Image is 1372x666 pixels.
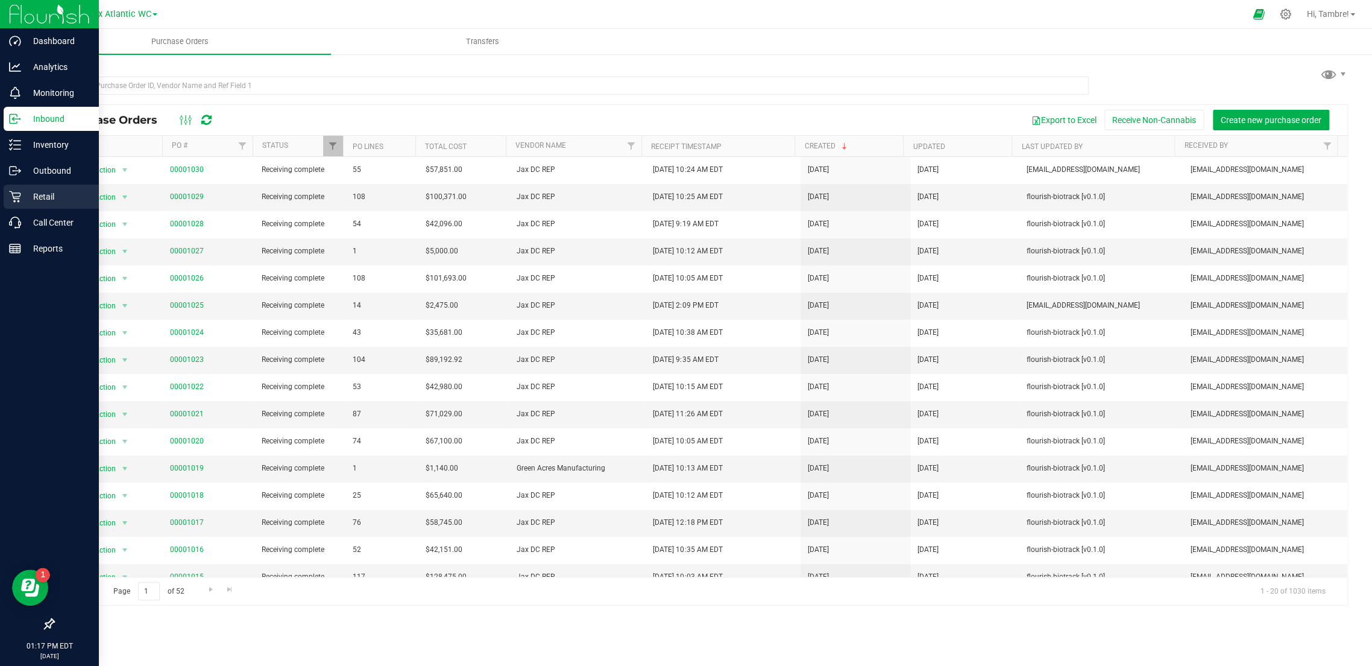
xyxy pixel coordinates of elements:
span: 52 [353,544,411,556]
a: Filter [621,136,641,156]
span: Jax DC REP [517,490,639,501]
span: Action [84,542,117,559]
span: Jax Atlantic WC [89,9,151,19]
a: 00001028 [170,220,204,228]
span: Action [84,297,117,314]
span: select [118,297,133,314]
iframe: Resource center unread badge [36,568,50,582]
div: Actions [63,142,157,151]
span: 1 [353,246,411,257]
a: Transfers [331,29,633,54]
p: [DATE] [5,652,93,661]
a: 00001019 [170,464,204,472]
a: 00001021 [170,410,204,418]
p: Dashboard [21,34,93,48]
span: [DATE] 10:05 AM EDT [653,273,722,284]
span: select [118,406,133,423]
a: Filter [323,136,343,156]
span: flourish-biotrack [v0.1.0] [1027,463,1176,474]
span: 87 [353,408,411,420]
span: Action [84,243,117,260]
span: $1,140.00 [425,463,458,474]
span: flourish-biotrack [v0.1.0] [1027,544,1176,556]
span: Jax DC REP [517,327,639,338]
span: Action [84,515,117,531]
span: flourish-biotrack [v0.1.0] [1027,218,1176,230]
span: 108 [353,191,411,203]
span: [DATE] 10:13 AM EDT [653,463,722,474]
span: Jax DC REP [517,273,639,284]
span: select [118,352,133,369]
span: flourish-biotrack [v0.1.0] [1027,191,1176,203]
a: 00001022 [170,382,204,391]
span: [DATE] 10:05 AM EDT [653,436,722,447]
span: [DATE] [808,463,829,474]
span: $100,371.00 [425,191,466,203]
a: 00001023 [170,355,204,364]
a: Status [262,141,288,150]
span: [DATE] [917,218,939,230]
span: flourish-biotrack [v0.1.0] [1027,354,1176,366]
span: [EMAIL_ADDRESS][DOMAIN_NAME] [1191,408,1340,420]
span: 14 [353,300,411,311]
span: 25 [353,490,411,501]
a: PO # [172,141,187,150]
span: Jax DC REP [517,191,639,203]
span: [DATE] [808,246,829,257]
span: [EMAIL_ADDRESS][DOMAIN_NAME] [1191,273,1340,284]
span: [DATE] 10:12 AM EDT [653,246,722,257]
inline-svg: Inventory [9,139,21,151]
a: Updated [913,142,945,151]
a: Go to the last page [221,582,239,598]
iframe: Resource center [12,569,48,606]
span: [EMAIL_ADDRESS][DOMAIN_NAME] [1191,544,1340,556]
span: [EMAIL_ADDRESS][DOMAIN_NAME] [1191,517,1340,528]
a: Last Updated By [1022,142,1083,151]
span: [EMAIL_ADDRESS][DOMAIN_NAME] [1191,436,1340,447]
span: [DATE] [917,463,939,474]
span: $71,029.00 [425,408,462,420]
span: [DATE] [917,517,939,528]
span: Action [84,270,117,287]
span: Jax DC REP [517,246,639,257]
a: 00001029 [170,192,204,201]
span: 54 [353,218,411,230]
span: select [118,542,133,559]
inline-svg: Reports [9,243,21,255]
p: Inventory [21,138,93,152]
span: Page of 52 [103,582,194,601]
a: 00001016 [170,545,204,554]
span: [DATE] [917,191,939,203]
inline-svg: Monitoring [9,87,21,99]
a: Filter [233,136,253,156]
span: [DATE] [917,408,939,420]
a: PO Lines [353,142,383,151]
a: 00001024 [170,328,204,337]
inline-svg: Outbound [9,165,21,177]
span: [DATE] [808,300,829,311]
span: [DATE] [808,273,829,284]
span: $35,681.00 [425,327,462,338]
span: Open Ecommerce Menu [1245,2,1272,26]
span: $128,475.00 [425,571,466,583]
span: 43 [353,327,411,338]
span: Jax DC REP [517,218,639,230]
span: $101,693.00 [425,273,466,284]
span: [EMAIL_ADDRESS][DOMAIN_NAME] [1191,381,1340,393]
span: [DATE] [808,517,829,528]
a: Receipt Timestamp [651,142,722,151]
span: Green Acres Manufacturing [517,463,639,474]
p: Inbound [21,112,93,126]
span: 117 [353,571,411,583]
span: Receiving complete [261,408,338,420]
span: Action [84,189,117,206]
span: [EMAIL_ADDRESS][DOMAIN_NAME] [1191,490,1340,501]
a: 00001027 [170,247,204,255]
span: [DATE] [808,381,829,393]
p: 01:17 PM EDT [5,641,93,652]
a: 00001018 [170,491,204,499]
span: select [118,460,133,477]
span: select [118,487,133,504]
a: 00001026 [170,274,204,282]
